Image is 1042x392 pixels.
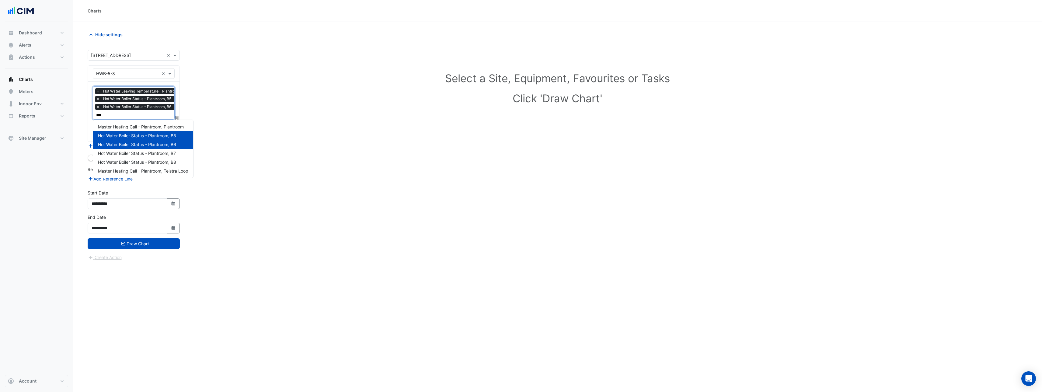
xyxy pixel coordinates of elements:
[98,151,176,156] span: Hot Water Boiler Status - Plantroom, B7
[19,42,31,48] span: Alerts
[98,159,176,165] span: Hot Water Boiler Status - Plantroom, B8
[8,135,14,141] app-icon: Site Manager
[1021,371,1036,386] div: Open Intercom Messenger
[88,166,120,173] label: Reference Lines
[19,113,35,119] span: Reports
[88,214,106,220] label: End Date
[98,168,188,173] span: Master Heating Call - Plantroom, Telstra Loop
[5,86,68,98] button: Meters
[19,135,46,141] span: Site Manager
[88,142,124,149] button: Add Equipment
[5,110,68,122] button: Reports
[95,31,123,38] span: Hide settings
[93,120,193,178] div: Options List
[19,89,33,95] span: Meters
[5,73,68,86] button: Charts
[98,124,184,129] span: Master Heating Call - Plantroom, Plantroom
[88,254,122,260] app-escalated-ticket-create-button: Please draw the charts first
[5,132,68,144] button: Site Manager
[19,101,42,107] span: Indoor Env
[8,101,14,107] app-icon: Indoor Env
[19,54,35,60] span: Actions
[98,142,176,147] span: Hot Water Boiler Status - Plantroom, B6
[95,104,101,110] span: ×
[8,42,14,48] app-icon: Alerts
[171,201,176,206] fa-icon: Select Date
[7,5,35,17] img: Company Logo
[95,96,101,102] span: ×
[101,92,1014,105] h1: Click 'Draw Chart'
[88,29,127,40] button: Hide settings
[102,88,201,94] span: Hot Water Leaving Temperature - Plantroom, Plantroom
[102,104,173,110] span: Hot Water Boiler Status - Plantroom, B6
[5,98,68,110] button: Indoor Env
[19,378,37,384] span: Account
[95,88,101,94] span: ×
[8,89,14,95] app-icon: Meters
[8,113,14,119] app-icon: Reports
[5,375,68,387] button: Account
[98,133,176,138] span: Hot Water Boiler Status - Plantroom, B5
[171,226,176,231] fa-icon: Select Date
[88,8,102,14] div: Charts
[167,52,172,58] span: Clear
[8,30,14,36] app-icon: Dashboard
[8,54,14,60] app-icon: Actions
[102,96,173,102] span: Hot Water Boiler Status - Plantroom, B5
[5,39,68,51] button: Alerts
[19,30,42,36] span: Dashboard
[8,76,14,82] app-icon: Charts
[88,238,180,249] button: Draw Chart
[19,76,33,82] span: Charts
[88,190,108,196] label: Start Date
[5,51,68,63] button: Actions
[162,70,167,77] span: Clear
[88,175,133,182] button: Add Reference Line
[5,27,68,39] button: Dashboard
[174,115,180,121] span: Choose Function
[101,72,1014,85] h1: Select a Site, Equipment, Favourites or Tasks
